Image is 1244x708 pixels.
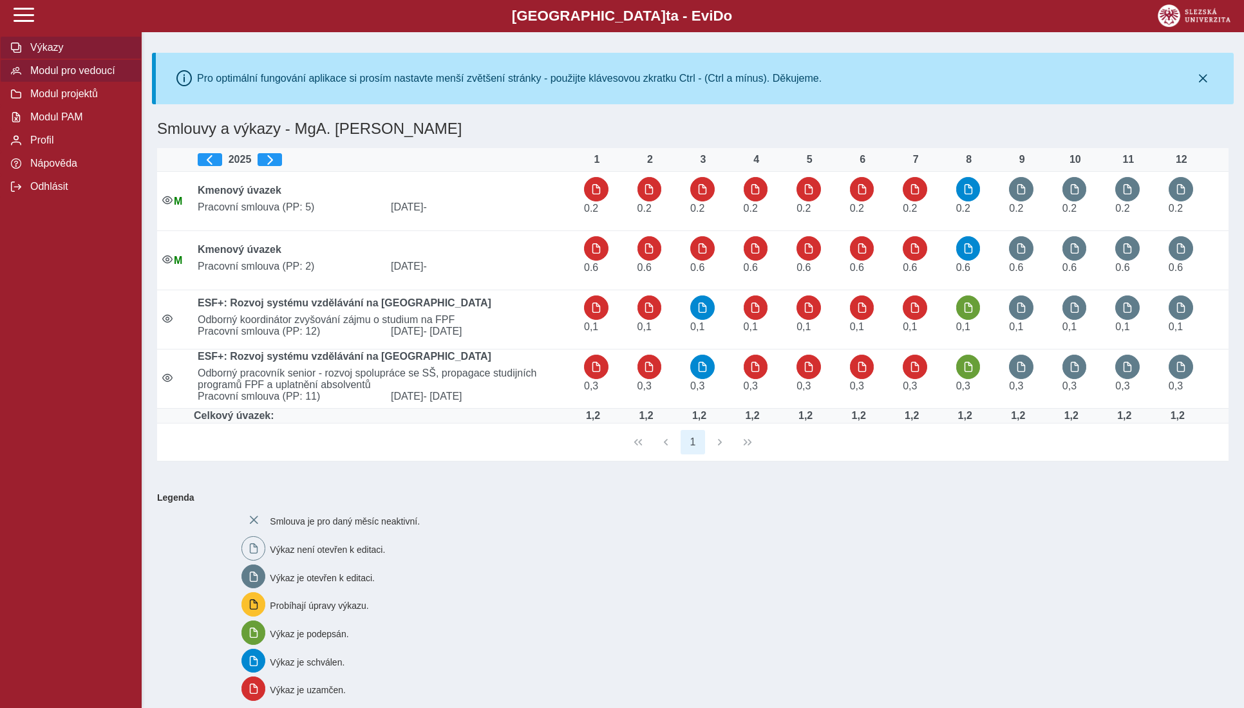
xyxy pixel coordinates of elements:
span: Úvazek : 4,8 h / den. 24 h / týden. [796,262,811,273]
span: Nápověda [26,158,131,169]
span: Pracovní smlouva (PP: 12) [193,326,386,337]
span: Úvazek : 4,8 h / den. 24 h / týden. [690,262,704,273]
div: 8 [956,154,982,165]
i: Smlouva je aktivní [162,195,173,205]
button: 1 [681,430,705,454]
span: Úvazek : 0,8 h / den. 4 h / týden. [1115,321,1129,332]
span: Úvazek : 4,8 h / den. 24 h / týden. [1062,262,1077,273]
div: Úvazek : 9,6 h / den. 48 h / týden. [1165,410,1191,422]
span: Úvazek : 4,8 h / den. 24 h / týden. [903,262,917,273]
span: Úvazek : 1,6 h / den. 8 h / týden. [744,203,758,214]
span: Úvazek : 4,8 h / den. 24 h / týden. [584,262,598,273]
span: Úvazek : 4,8 h / den. 24 h / týden. [1009,262,1023,273]
span: Úvazek : 2,4 h / den. 12 h / týden. [1062,380,1077,391]
td: Celkový úvazek: [193,409,579,424]
b: [GEOGRAPHIC_DATA] a - Evi [39,8,1205,24]
span: Úvazek : 2,4 h / den. 12 h / týden. [796,380,811,391]
span: Probíhají úpravy výkazu. [270,601,368,611]
div: 4 [744,154,769,165]
span: Úvazek : 1,6 h / den. 8 h / týden. [1115,203,1129,214]
span: Smlouva je pro daný měsíc neaktivní. [270,516,420,526]
span: Výkaz je uzamčen. [270,685,346,695]
span: Modul pro vedoucí [26,65,131,77]
div: 3 [690,154,716,165]
div: 6 [850,154,876,165]
span: Úvazek : 2,4 h / den. 12 h / týden. [584,380,598,391]
span: Pracovní smlouva (PP: 2) [193,261,386,272]
span: Údaje souhlasí s údaji v Magionu [174,255,182,266]
span: Úvazek : 2,4 h / den. 12 h / týden. [850,380,864,391]
span: Úvazek : 0,8 h / den. 4 h / týden. [1009,321,1023,332]
div: 12 [1169,154,1194,165]
span: D [713,8,723,24]
span: Úvazek : 1,6 h / den. 8 h / týden. [903,203,917,214]
span: Úvazek : 0,8 h / den. 4 h / týden. [956,321,970,332]
span: Úvazek : 4,8 h / den. 24 h / týden. [956,262,970,273]
span: t [666,8,670,24]
span: Pracovní smlouva (PP: 5) [193,201,386,213]
span: Výkaz je schválen. [270,657,344,667]
div: 1 [584,154,610,165]
span: [DATE] [386,201,579,213]
span: Odborný pracovník senior - rozvoj spolupráce se SŠ, propagace studijních programů FPF a uplatnění... [193,368,579,391]
div: Úvazek : 9,6 h / den. 48 h / týden. [899,410,925,422]
span: Profil [26,135,131,146]
span: Úvazek : 0,8 h / den. 4 h / týden. [744,321,758,332]
span: - [423,261,426,272]
span: Úvazek : 2,4 h / den. 12 h / týden. [956,380,970,391]
div: Úvazek : 9,6 h / den. 48 h / týden. [1059,410,1084,422]
img: logo_web_su.png [1158,5,1230,27]
div: 2 [637,154,663,165]
h1: Smlouvy a výkazy - MgA. [PERSON_NAME] [152,115,1053,143]
span: Modul PAM [26,111,131,123]
div: 11 [1115,154,1141,165]
div: Úvazek : 9,6 h / den. 48 h / týden. [686,410,712,422]
span: Úvazek : 1,6 h / den. 8 h / týden. [584,203,598,214]
span: Úvazek : 0,8 h / den. 4 h / týden. [796,321,811,332]
div: Úvazek : 9,6 h / den. 48 h / týden. [1005,410,1031,422]
span: Modul projektů [26,88,131,100]
div: 2025 [198,153,574,166]
span: Úvazek : 0,8 h / den. 4 h / týden. [1062,321,1077,332]
div: Pro optimální fungování aplikace si prosím nastavte menší zvětšení stránky - použijte klávesovou ... [197,73,822,84]
span: Úvazek : 1,6 h / den. 8 h / týden. [1062,203,1077,214]
span: Úvazek : 2,4 h / den. 12 h / týden. [1169,380,1183,391]
div: Úvazek : 9,6 h / den. 48 h / týden. [846,410,872,422]
span: - [423,201,426,212]
b: ESF+: Rozvoj systému vzdělávání na [GEOGRAPHIC_DATA] [198,297,491,308]
span: Úvazek : 0,8 h / den. 4 h / týden. [850,321,864,332]
span: Úvazek : 4,8 h / den. 24 h / týden. [744,262,758,273]
span: Pracovní smlouva (PP: 11) [193,391,386,402]
span: Úvazek : 0,8 h / den. 4 h / týden. [690,321,704,332]
div: Úvazek : 9,6 h / den. 48 h / týden. [793,410,818,422]
div: 9 [1009,154,1035,165]
div: Úvazek : 9,6 h / den. 48 h / týden. [634,410,659,422]
span: [DATE] [386,326,579,337]
span: Úvazek : 1,6 h / den. 8 h / týden. [796,203,811,214]
span: Úvazek : 2,4 h / den. 12 h / týden. [1009,380,1023,391]
span: Úvazek : 0,8 h / den. 4 h / týden. [1169,321,1183,332]
i: Smlouva je aktivní [162,254,173,265]
span: - [DATE] [423,391,462,402]
b: Legenda [152,487,1223,508]
span: Výkazy [26,42,131,53]
span: Úvazek : 1,6 h / den. 8 h / týden. [1169,203,1183,214]
span: Úvazek : 1,6 h / den. 8 h / týden. [850,203,864,214]
span: Úvazek : 1,6 h / den. 8 h / týden. [690,203,704,214]
span: Úvazek : 0,8 h / den. 4 h / týden. [637,321,652,332]
span: Úvazek : 0,8 h / den. 4 h / týden. [584,321,598,332]
span: Úvazek : 2,4 h / den. 12 h / týden. [1115,380,1129,391]
div: Úvazek : 9,6 h / den. 48 h / týden. [740,410,766,422]
span: Úvazek : 2,4 h / den. 12 h / týden. [637,380,652,391]
span: Úvazek : 1,6 h / den. 8 h / týden. [637,203,652,214]
span: - [DATE] [423,326,462,337]
div: 7 [903,154,928,165]
span: [DATE] [386,391,579,402]
span: Úvazek : 4,8 h / den. 24 h / týden. [1169,262,1183,273]
span: Úvazek : 1,6 h / den. 8 h / týden. [1009,203,1023,214]
div: Úvazek : 9,6 h / den. 48 h / týden. [1111,410,1137,422]
span: Údaje souhlasí s údaji v Magionu [174,196,182,207]
span: Úvazek : 2,4 h / den. 12 h / týden. [744,380,758,391]
i: Smlouva je aktivní [162,373,173,383]
i: Smlouva je aktivní [162,313,173,324]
